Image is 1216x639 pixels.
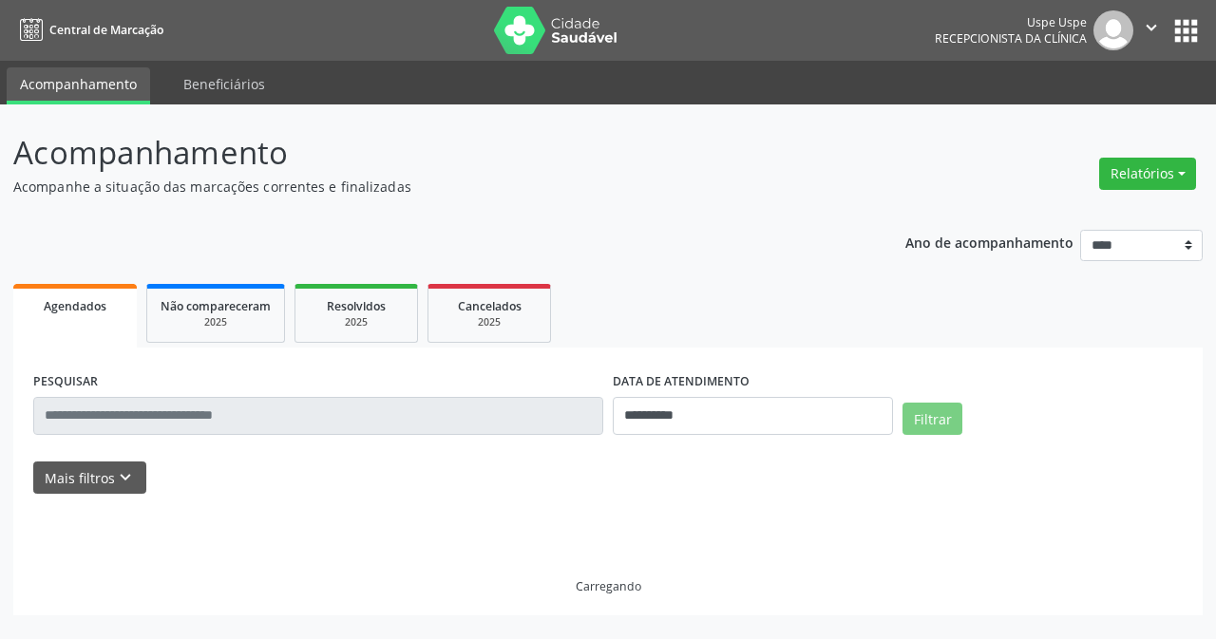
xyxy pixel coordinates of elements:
[1133,10,1169,50] button: 
[13,14,163,46] a: Central de Marcação
[442,315,537,329] div: 2025
[13,177,845,197] p: Acompanhe a situação das marcações correntes e finalizadas
[1141,17,1162,38] i: 
[905,230,1073,254] p: Ano de acompanhamento
[49,22,163,38] span: Central de Marcação
[7,67,150,104] a: Acompanhamento
[309,315,404,329] div: 2025
[1093,10,1133,50] img: img
[13,129,845,177] p: Acompanhamento
[33,367,98,397] label: PESQUISAR
[44,298,106,314] span: Agendados
[161,315,271,329] div: 2025
[935,30,1087,47] span: Recepcionista da clínica
[33,461,146,495] button: Mais filtroskeyboard_arrow_down
[115,467,136,488] i: keyboard_arrow_down
[458,298,522,314] span: Cancelados
[327,298,386,314] span: Resolvidos
[613,367,750,397] label: DATA DE ATENDIMENTO
[1169,14,1203,47] button: apps
[576,578,641,594] div: Carregando
[170,67,278,101] a: Beneficiários
[902,403,962,435] button: Filtrar
[1099,158,1196,190] button: Relatórios
[935,14,1087,30] div: Uspe Uspe
[161,298,271,314] span: Não compareceram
